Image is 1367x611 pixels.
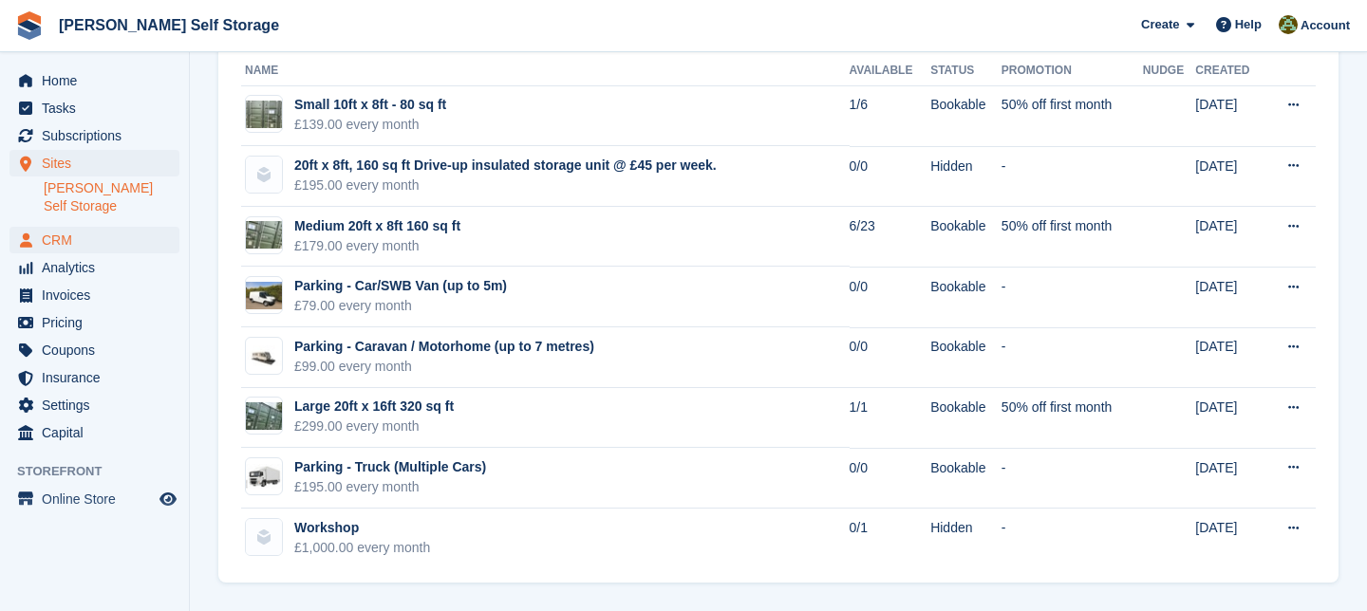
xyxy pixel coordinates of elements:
span: Pricing [42,309,156,336]
div: £139.00 every month [294,115,446,135]
td: 0/0 [850,146,931,207]
img: IMG_1002.jpeg [246,221,282,249]
span: Create [1141,15,1179,34]
span: Tasks [42,95,156,121]
img: IMG_1006.jpeg [246,101,282,128]
div: 20ft x 8ft, 160 sq ft Drive-up insulated storage unit @ £45 per week. [294,156,717,176]
span: Invoices [42,282,156,308]
th: Status [930,56,1002,86]
span: Capital [42,419,156,446]
td: [DATE] [1195,85,1264,146]
td: 6/23 [850,207,931,268]
img: Caravan%20-%20R.jpg [246,345,282,366]
a: menu [9,364,179,391]
th: Available [850,56,931,86]
th: Created [1195,56,1264,86]
span: Coupons [42,337,156,363]
img: blank-unit-type-icon-ffbac7b88ba66c5e286b0e438baccc4b9c83835d4c34f86887a83fc20ec27e7b.svg [246,519,282,555]
div: Parking - Caravan / Motorhome (up to 7 metres) [294,337,594,357]
span: Storefront [17,462,189,481]
td: [DATE] [1195,267,1264,327]
td: Bookable [930,207,1002,268]
img: Karl [1279,15,1298,34]
th: Nudge [1143,56,1195,86]
a: menu [9,337,179,363]
div: Parking - Car/SWB Van (up to 5m) [294,276,507,296]
td: Bookable [930,448,1002,509]
a: menu [9,95,179,121]
td: Bookable [930,388,1002,449]
a: menu [9,67,179,94]
th: Name [241,56,850,86]
div: Large 20ft x 16ft 320 sq ft [294,397,454,417]
span: Analytics [42,254,156,281]
img: IMG_0997.jpeg [246,402,282,430]
a: menu [9,419,179,446]
td: 50% off first month [1002,388,1143,449]
span: Insurance [42,364,156,391]
a: menu [9,254,179,281]
span: Sites [42,150,156,176]
span: Help [1235,15,1262,34]
img: 1000_F_1557929356_iBNpPoDwYXFCs21iKFLJifA6b1llJwXE.jpg [246,464,282,490]
span: CRM [42,227,156,253]
span: Home [42,67,156,94]
td: Bookable [930,327,1002,388]
a: [PERSON_NAME] Self Storage [44,179,179,215]
td: Hidden [930,509,1002,568]
td: [DATE] [1195,327,1264,388]
td: 0/0 [850,267,931,327]
span: Online Store [42,486,156,512]
a: menu [9,150,179,176]
img: stora-icon-8386f47178a22dfd0bd8f6a31ec36ba5ce8667c1dd55bd0f319d3a0aa187defe.svg [15,11,44,40]
td: [DATE] [1195,146,1264,207]
td: Hidden [930,146,1002,207]
div: £99.00 every month [294,357,594,377]
a: menu [9,227,179,253]
td: [DATE] [1195,448,1264,509]
td: - [1002,146,1143,207]
td: Bookable [930,267,1002,327]
td: - [1002,267,1143,327]
img: blank-unit-type-icon-ffbac7b88ba66c5e286b0e438baccc4b9c83835d4c34f86887a83fc20ec27e7b.svg [246,157,282,193]
td: 1/1 [850,388,931,449]
div: £195.00 every month [294,477,486,497]
td: 0/0 [850,448,931,509]
div: Small 10ft x 8ft - 80 sq ft [294,95,446,115]
a: menu [9,486,179,512]
td: - [1002,448,1143,509]
td: [DATE] [1195,207,1264,268]
td: [DATE] [1195,388,1264,449]
td: 1/6 [850,85,931,146]
div: £299.00 every month [294,417,454,436]
td: 50% off first month [1002,85,1143,146]
td: 0/0 [850,327,931,388]
td: 50% off first month [1002,207,1143,268]
td: - [1002,509,1143,568]
div: £1,000.00 every month [294,538,430,558]
a: menu [9,392,179,418]
td: Bookable [930,85,1002,146]
td: [DATE] [1195,509,1264,568]
div: £179.00 every month [294,236,460,256]
img: vanpic.jpg [246,282,282,309]
div: £195.00 every month [294,176,717,195]
span: Settings [42,392,156,418]
th: Promotion [1002,56,1143,86]
span: Subscriptions [42,122,156,149]
span: Account [1301,16,1350,35]
a: menu [9,309,179,336]
a: menu [9,122,179,149]
td: 0/1 [850,509,931,568]
td: - [1002,327,1143,388]
div: £79.00 every month [294,296,507,316]
a: [PERSON_NAME] Self Storage [51,9,287,41]
div: Workshop [294,518,430,538]
div: Parking - Truck (Multiple Cars) [294,457,486,477]
div: Medium 20ft x 8ft 160 sq ft [294,216,460,236]
a: menu [9,282,179,308]
a: Preview store [157,488,179,510]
